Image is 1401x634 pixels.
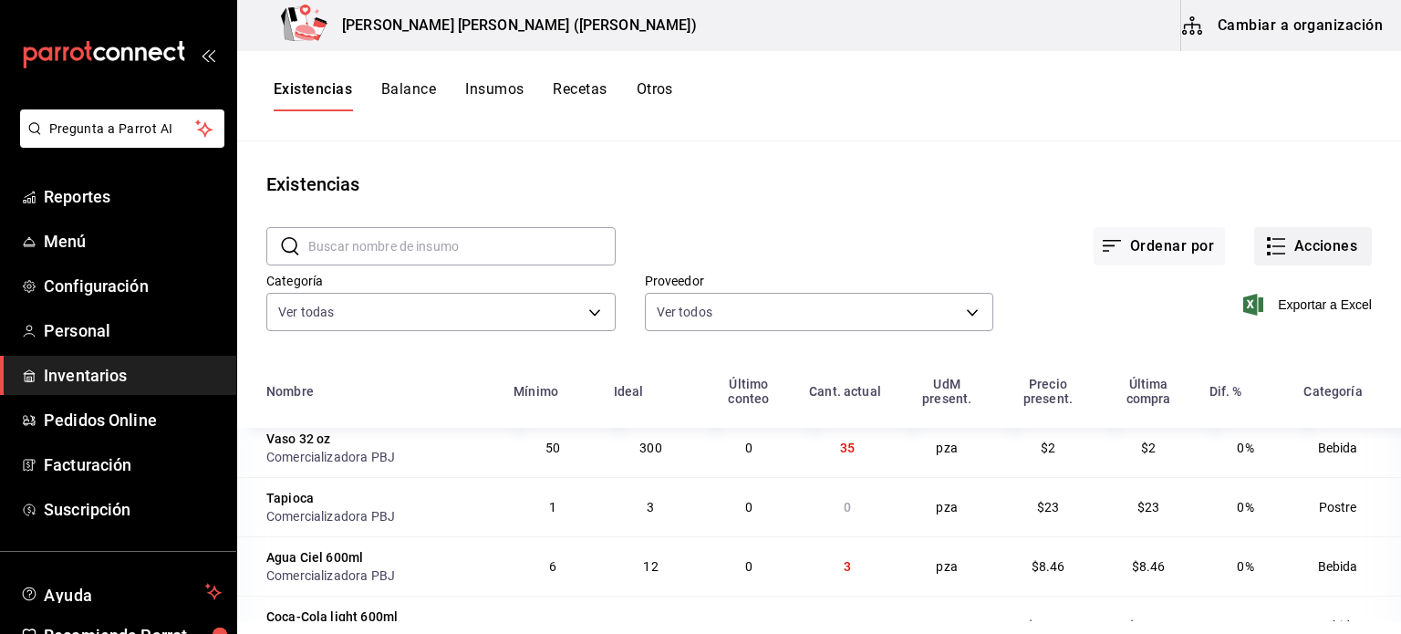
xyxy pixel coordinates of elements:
[327,15,697,36] h3: [PERSON_NAME] [PERSON_NAME] ([PERSON_NAME])
[13,132,224,151] a: Pregunta a Parrot AI
[266,448,492,466] div: Comercializadora PBJ
[278,303,334,321] span: Ver todas
[44,363,222,388] span: Inventarios
[549,500,556,514] span: 1
[1237,441,1253,455] span: 0%
[1237,500,1253,514] span: 0%
[49,120,196,139] span: Pregunta a Parrot AI
[844,500,851,514] span: 0
[1027,618,1068,633] span: $13.76
[266,489,314,507] div: Tapioca
[1037,500,1059,514] span: $23
[44,229,222,254] span: Menú
[274,80,673,111] div: navigation tabs
[639,441,661,455] span: 300
[266,507,492,525] div: Comercializadora PBJ
[20,109,224,148] button: Pregunta a Parrot AI
[44,274,222,298] span: Configuración
[745,618,752,633] span: 0
[897,536,998,596] td: pza
[545,441,560,455] span: 50
[44,581,198,603] span: Ayuda
[1094,227,1225,265] button: Ordenar por
[897,477,998,536] td: pza
[1237,559,1253,574] span: 0%
[549,559,556,574] span: 6
[840,441,855,455] span: 35
[637,80,673,111] button: Otros
[908,377,987,406] div: UdM present.
[308,228,616,265] input: Buscar nombre de insumo
[1009,377,1088,406] div: Precio present.
[657,303,712,321] span: Ver todos
[1254,227,1372,265] button: Acciones
[44,452,222,477] span: Facturación
[840,618,855,633] span: 10
[1303,384,1362,399] div: Categoría
[44,184,222,209] span: Reportes
[44,408,222,432] span: Pedidos Online
[553,80,607,111] button: Recetas
[897,418,998,477] td: pza
[745,441,752,455] span: 0
[745,559,752,574] span: 0
[266,171,359,198] div: Existencias
[745,500,752,514] span: 0
[1137,500,1159,514] span: $23
[274,80,352,111] button: Existencias
[266,275,616,287] label: Categoría
[266,548,363,566] div: Agua Ciel 600ml
[647,500,654,514] span: 3
[643,559,658,574] span: 12
[266,566,492,585] div: Comercializadora PBJ
[1292,477,1401,536] td: Postre
[844,559,851,574] span: 3
[614,384,644,399] div: Ideal
[1237,618,1253,633] span: 0%
[514,384,558,399] div: Mínimo
[44,497,222,522] span: Suscripción
[1247,294,1372,316] button: Exportar a Excel
[1209,384,1242,399] div: Dif. %
[1292,418,1401,477] td: Bebida
[1032,559,1065,574] span: $8.46
[266,430,331,448] div: Vaso 32 oz
[645,275,994,287] label: Proveedor
[1109,377,1188,406] div: Última compra
[465,80,524,111] button: Insumos
[1132,559,1166,574] span: $8.46
[44,318,222,343] span: Personal
[545,618,560,633] span: 12
[1292,536,1401,596] td: Bebida
[809,384,881,399] div: Cant. actual
[1041,441,1055,455] span: $2
[266,384,314,399] div: Nombre
[711,377,788,406] div: Último conteo
[1128,618,1169,633] span: $13.76
[1141,441,1156,455] span: $2
[266,608,398,626] div: Coca-Cola light 600ml
[381,80,436,111] button: Balance
[643,618,658,633] span: 24
[201,47,215,62] button: open_drawer_menu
